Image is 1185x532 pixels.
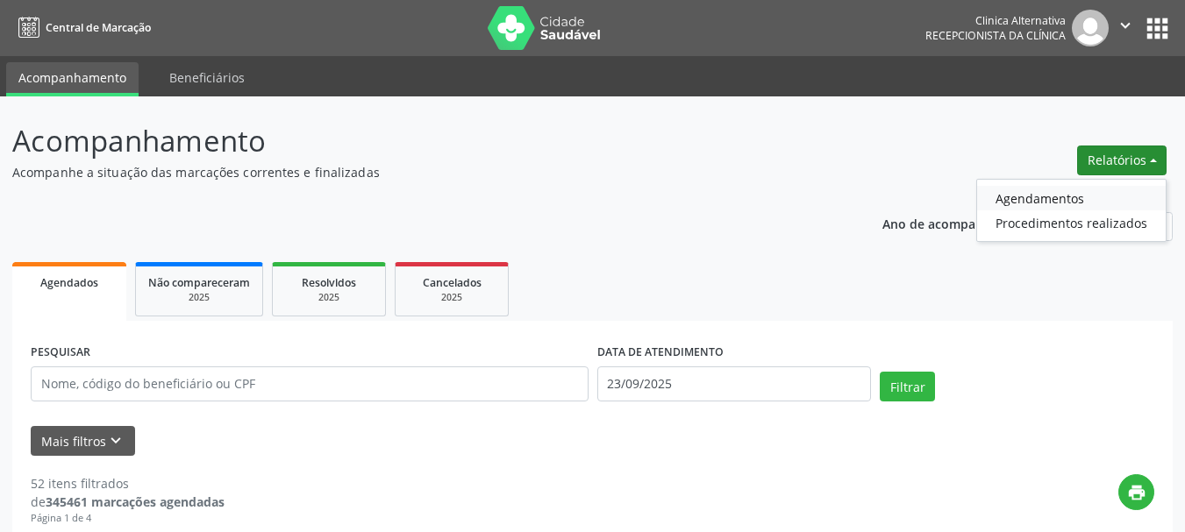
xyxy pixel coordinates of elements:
[31,366,589,401] input: Nome, código do beneficiário ou CPF
[925,28,1066,43] span: Recepcionista da clínica
[1116,16,1135,35] i: 
[12,13,151,42] a: Central de Marcação
[31,426,135,457] button: Mais filtroskeyboard_arrow_down
[31,493,225,511] div: de
[1077,145,1167,175] button: Relatórios
[1118,474,1154,510] button: print
[597,339,724,366] label: DATA DE ATENDIMENTO
[977,210,1166,235] a: Procedimentos realizados
[977,186,1166,210] a: Agendamentos
[302,275,356,290] span: Resolvidos
[925,13,1066,28] div: Clinica Alternativa
[106,431,125,450] i: keyboard_arrow_down
[285,291,373,304] div: 2025
[31,474,225,493] div: 52 itens filtrados
[408,291,496,304] div: 2025
[976,179,1167,242] ul: Relatórios
[31,511,225,526] div: Página 1 de 4
[46,493,225,510] strong: 345461 marcações agendadas
[12,119,825,163] p: Acompanhamento
[31,339,90,366] label: PESQUISAR
[148,291,250,304] div: 2025
[423,275,482,290] span: Cancelados
[1072,10,1109,46] img: img
[12,163,825,181] p: Acompanhe a situação das marcações correntes e finalizadas
[1142,13,1173,44] button: apps
[46,20,151,35] span: Central de Marcação
[40,275,98,290] span: Agendados
[148,275,250,290] span: Não compareceram
[597,366,872,401] input: Selecione um intervalo
[157,62,257,93] a: Beneficiários
[882,212,1038,234] p: Ano de acompanhamento
[6,62,139,96] a: Acompanhamento
[1127,483,1146,502] i: print
[880,372,935,401] button: Filtrar
[1109,10,1142,46] button: 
